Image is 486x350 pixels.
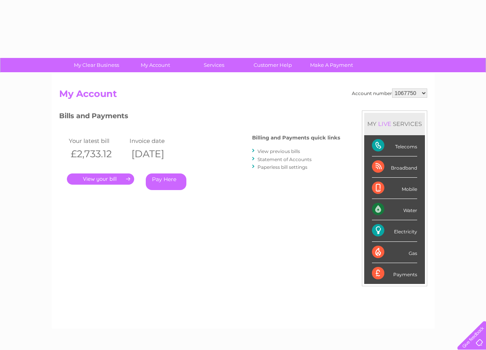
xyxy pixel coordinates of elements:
[252,135,340,141] h4: Billing and Payments quick links
[352,88,427,98] div: Account number
[372,220,417,241] div: Electricity
[257,156,312,162] a: Statement of Accounts
[241,58,305,72] a: Customer Help
[372,199,417,220] div: Water
[146,173,186,190] a: Pay Here
[128,146,189,162] th: [DATE]
[182,58,246,72] a: Services
[128,136,189,146] td: Invoice date
[372,156,417,178] div: Broadband
[65,58,128,72] a: My Clear Business
[67,136,128,146] td: Your latest bill
[257,164,307,170] a: Paperless bill settings
[372,135,417,156] div: Telecoms
[372,242,417,263] div: Gas
[372,178,417,199] div: Mobile
[67,146,128,162] th: £2,733.12
[372,263,417,284] div: Payments
[59,110,340,124] h3: Bills and Payments
[364,113,425,135] div: MY SERVICES
[257,148,300,154] a: View previous bills
[67,173,134,185] a: .
[377,120,393,127] div: LIVE
[300,58,363,72] a: Make A Payment
[123,58,187,72] a: My Account
[59,88,427,103] h2: My Account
